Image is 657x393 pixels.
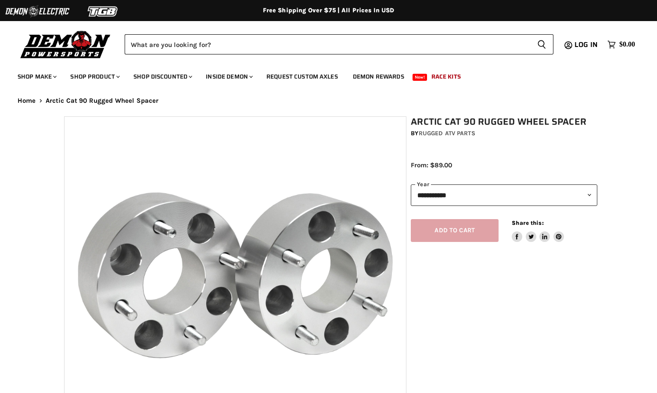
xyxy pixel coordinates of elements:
h1: Arctic Cat 90 Rugged Wheel Spacer [411,116,597,127]
span: Share this: [512,220,543,226]
a: Demon Rewards [346,68,411,86]
span: Log in [574,39,598,50]
a: Rugged ATV Parts [419,130,475,137]
ul: Main menu [11,64,633,86]
select: year [411,184,597,206]
img: Demon Powersports [18,29,114,60]
span: $0.00 [619,40,635,49]
a: Inside Demon [199,68,258,86]
img: TGB Logo 2 [70,3,136,20]
span: New! [413,74,427,81]
div: by [411,129,597,138]
span: Arctic Cat 90 Rugged Wheel Spacer [46,97,159,105]
aside: Share this: [512,219,564,242]
input: Search [125,34,530,54]
a: Home [18,97,36,105]
a: Race Kits [425,68,467,86]
a: Shop Product [64,68,125,86]
a: Request Custom Axles [260,68,345,86]
img: Demon Electric Logo 2 [4,3,70,20]
button: Search [530,34,553,54]
a: Shop Discounted [127,68,197,86]
form: Product [125,34,553,54]
a: $0.00 [603,38,639,51]
a: Log in [571,41,603,49]
span: From: $89.00 [411,161,452,169]
a: Shop Make [11,68,62,86]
